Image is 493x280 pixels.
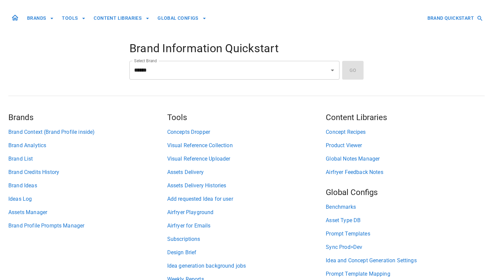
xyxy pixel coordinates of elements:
a: Assets Delivery [167,168,326,176]
a: Brand Context (Brand Profile inside) [8,128,167,136]
a: Airfryer for Emails [167,222,326,230]
a: Benchmarks [326,203,485,211]
button: CONTENT LIBRARIES [91,12,152,24]
label: Select Brand [134,58,157,64]
a: Sync Prod>Dev [326,243,485,251]
h5: Tools [167,112,326,123]
a: Visual Reference Uploader [167,155,326,163]
h5: Brands [8,112,167,123]
a: Assets Manager [8,208,167,216]
a: Airfryer Feedback Notes [326,168,485,176]
a: Airfryer Playground [167,208,326,216]
button: TOOLS [59,12,88,24]
a: Design Brief [167,249,326,257]
button: Open [328,66,337,75]
h5: Global Configs [326,187,485,198]
a: Brand Profile Prompts Manager [8,222,167,230]
button: GLOBAL CONFIGS [155,12,209,24]
a: Concepts Dropper [167,128,326,136]
a: Asset Type DB [326,216,485,224]
a: Add requested Idea for user [167,195,326,203]
h4: Brand Information Quickstart [129,41,364,56]
a: Brand Credits History [8,168,167,176]
a: Brand List [8,155,167,163]
h5: Content Libraries [326,112,485,123]
a: Idea generation background jobs [167,262,326,270]
a: Product Viewer [326,142,485,150]
a: Assets Delivery Histories [167,182,326,190]
a: Brand Analytics [8,142,167,150]
a: Prompt Template Mapping [326,270,485,278]
a: Prompt Templates [326,230,485,238]
a: Global Notes Manager [326,155,485,163]
a: Ideas Log [8,195,167,203]
a: Visual Reference Collection [167,142,326,150]
a: Concept Recipes [326,128,485,136]
button: BRANDS [24,12,57,24]
a: Idea and Concept Generation Settings [326,257,485,265]
a: Brand Ideas [8,182,167,190]
button: BRAND QUICKSTART [425,12,485,24]
a: Subscriptions [167,235,326,243]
